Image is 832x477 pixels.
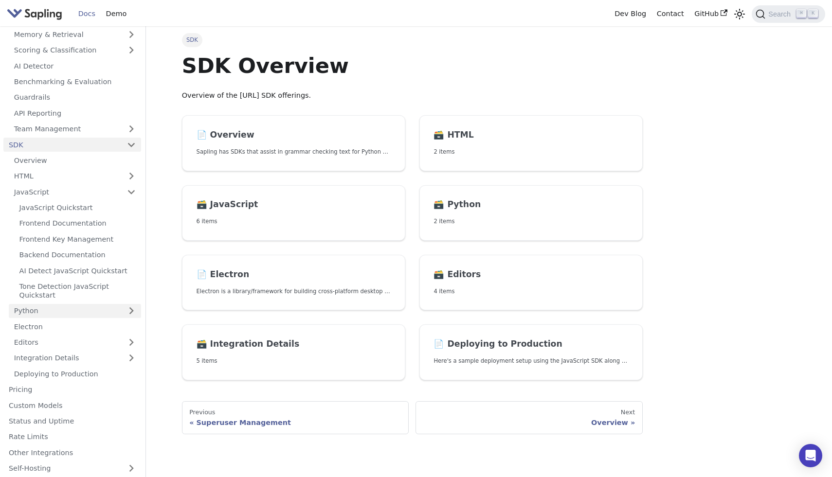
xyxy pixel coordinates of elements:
span: SDK [182,33,202,47]
a: 🗃️ JavaScript6 items [182,185,405,241]
a: Electron [9,319,141,334]
a: Pricing [3,383,141,397]
h2: Deploying to Production [434,339,628,350]
a: Guardrails [9,90,141,105]
div: Superuser Management [189,418,401,427]
a: Backend Documentation [14,248,141,262]
a: Other Integrations [3,445,141,459]
a: Status and Uptime [3,414,141,428]
p: Here's a sample deployment setup using the JavaScript SDK along with a Python backend. [434,356,628,366]
p: 2 items [434,147,628,157]
h2: Integration Details [197,339,391,350]
h2: JavaScript [197,199,391,210]
a: Python [9,304,141,318]
div: Previous [189,408,401,416]
a: Memory & Retrieval [9,28,141,42]
img: Sapling.ai [7,7,62,21]
kbd: ⌘ [796,9,806,18]
a: Sapling.ai [7,7,66,21]
a: Frontend Documentation [14,216,141,230]
div: Overview [423,418,635,427]
button: Search (Command+K) [752,5,825,23]
h2: Overview [197,130,391,141]
a: SDK [3,138,122,152]
a: 🗃️ Python2 items [419,185,643,241]
a: Benchmarking & Evaluation [9,75,141,89]
a: Tone Detection JavaScript Quickstart [14,280,141,302]
h2: Python [434,199,628,210]
button: Collapse sidebar category 'SDK' [122,138,141,152]
a: Overview [9,154,141,168]
nav: Breadcrumbs [182,33,643,47]
a: Team Management [9,122,141,136]
a: AI Detector [9,59,141,73]
a: Custom Models [3,398,141,412]
a: AI Detect JavaScript Quickstart [14,264,141,278]
p: Sapling has SDKs that assist in grammar checking text for Python and JavaScript, and an HTTP API ... [197,147,391,157]
h1: SDK Overview [182,53,643,79]
a: 🗃️ Integration Details5 items [182,324,405,380]
button: Switch between dark and light mode (currently light mode) [733,7,747,21]
p: Electron is a library/framework for building cross-platform desktop apps with JavaScript, HTML, a... [197,287,391,296]
p: Overview of the [URL] SDK offerings. [182,90,643,102]
p: 2 items [434,217,628,226]
a: 🗃️ HTML2 items [419,115,643,171]
span: Search [765,10,796,18]
kbd: K [808,9,818,18]
a: Docs [73,6,101,21]
a: Contact [651,6,689,21]
a: 📄️ OverviewSapling has SDKs that assist in grammar checking text for Python and JavaScript, and a... [182,115,405,171]
a: Rate Limits [3,430,141,444]
a: JavaScript [9,185,141,199]
a: Deploying to Production [9,367,141,381]
a: Scoring & Classification [9,43,141,57]
a: NextOverview [416,401,642,434]
nav: Docs pages [182,401,643,434]
a: GitHub [689,6,732,21]
a: Dev Blog [609,6,651,21]
div: Open Intercom Messenger [799,444,822,467]
a: PreviousSuperuser Management [182,401,409,434]
a: JavaScript Quickstart [14,201,141,215]
a: 🗃️ Editors4 items [419,255,643,311]
h2: Electron [197,269,391,280]
button: Expand sidebar category 'Editors' [122,336,141,350]
div: Next [423,408,635,416]
p: 6 items [197,217,391,226]
a: API Reporting [9,106,141,120]
p: 4 items [434,287,628,296]
a: 📄️ ElectronElectron is a library/framework for building cross-platform desktop apps with JavaScri... [182,255,405,311]
a: HTML [9,169,141,183]
a: Self-Hosting [3,461,141,476]
a: Editors [9,336,122,350]
h2: HTML [434,130,628,141]
a: Frontend Key Management [14,232,141,246]
a: Integration Details [9,351,141,365]
p: 5 items [197,356,391,366]
a: 📄️ Deploying to ProductionHere's a sample deployment setup using the JavaScript SDK along with a ... [419,324,643,380]
a: Demo [101,6,132,21]
h2: Editors [434,269,628,280]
